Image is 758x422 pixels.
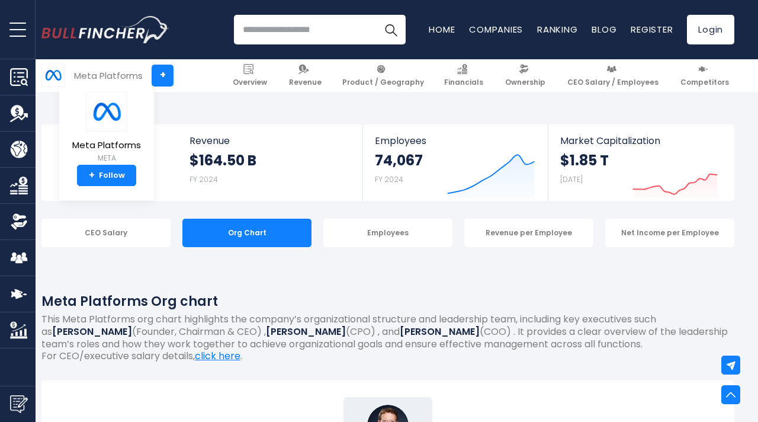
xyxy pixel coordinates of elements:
p: For CEO/executive salary details, . [41,350,734,363]
span: CEO Salary / Employees [567,78,659,87]
img: Ownership [10,213,28,231]
a: Blog [592,23,616,36]
a: Revenue $164.50 B FY 2024 [178,124,363,197]
div: Net Income per Employee [605,219,734,247]
a: Companies [469,23,523,36]
h1: Meta Platforms Org chart [41,292,734,311]
span: Overview [233,78,267,87]
a: Go to homepage [41,16,169,43]
a: + [152,65,174,87]
small: FY 2024 [375,174,403,184]
span: Meta Platforms [72,140,141,151]
img: META logo [42,64,65,87]
span: Financials [444,78,483,87]
img: META logo [86,92,127,132]
small: FY 2024 [189,174,218,184]
button: Search [376,15,406,44]
a: Revenue [284,59,327,92]
a: Login [687,15,734,44]
p: This Meta Platforms org chart highlights the company’s organizational structure and leadership te... [41,314,734,350]
span: Competitors [680,78,729,87]
a: Market Capitalization $1.85 T [DATE] [548,124,733,201]
div: CEO Salary [41,219,171,247]
small: [DATE] [560,174,583,184]
b: [PERSON_NAME] [400,325,480,338]
strong: $164.50 B [189,151,256,170]
a: CEO Salary / Employees [562,59,664,92]
a: Register [631,23,673,36]
a: Product / Geography [337,59,429,92]
strong: $1.85 T [560,151,609,170]
a: click here [195,349,240,363]
small: META [72,153,141,164]
b: [PERSON_NAME] [52,325,132,338]
span: Ownership [505,78,545,87]
span: Employees [375,135,535,146]
span: Market Capitalization [560,135,721,146]
span: Product / Geography [342,78,424,87]
a: Employees 74,067 FY 2024 [363,124,547,201]
a: +Follow [77,165,136,186]
a: Ownership [500,59,551,92]
span: Revenue [189,135,351,146]
div: Employees [323,219,452,247]
strong: + [89,170,95,181]
span: Revenue [289,78,322,87]
img: Bullfincher logo [41,16,169,43]
a: Meta Platforms META [72,91,142,165]
a: Competitors [675,59,734,92]
a: Financials [439,59,489,92]
div: Org Chart [182,219,311,247]
strong: 74,067 [375,151,423,170]
div: Meta Platforms [74,69,143,82]
a: Home [429,23,455,36]
a: Overview [227,59,272,92]
a: Ranking [537,23,577,36]
b: [PERSON_NAME] [266,325,346,338]
div: Revenue per Employee [464,219,593,247]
